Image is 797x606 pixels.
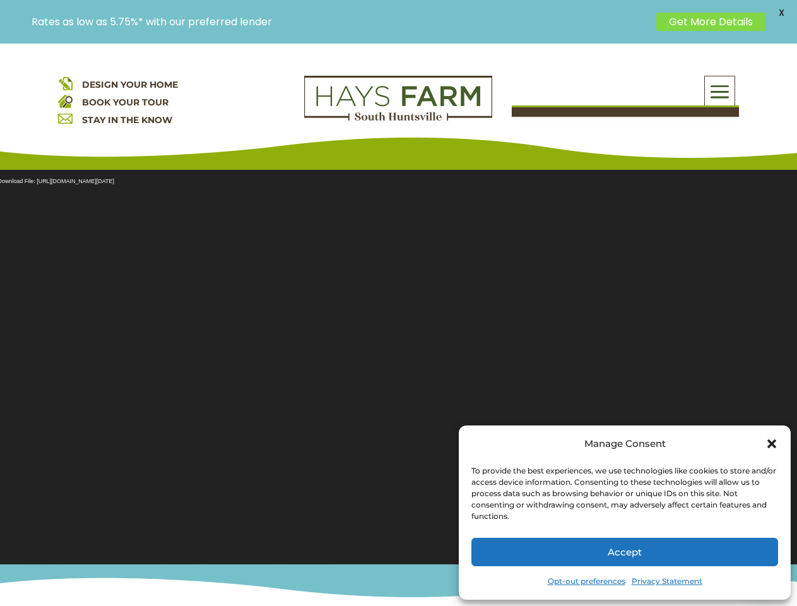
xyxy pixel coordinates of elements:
[58,93,73,108] img: book your home tour
[82,97,168,108] a: BOOK YOUR TOUR
[548,573,625,590] a: Opt-out preferences
[471,538,778,566] button: Accept
[58,76,73,90] img: design your home
[304,76,492,121] img: Logo
[471,465,777,522] div: To provide the best experiences, we use technologies like cookies to store and/or access device i...
[656,13,765,31] a: Get More Details
[765,437,778,450] div: Close dialog
[32,16,650,28] p: Rates as low as 5.75%* with our preferred lender
[82,79,178,90] a: DESIGN YOUR HOME
[82,114,172,126] a: STAY IN THE KNOW
[632,573,702,590] a: Privacy Statement
[584,435,666,453] div: Manage Consent
[521,107,739,137] a: About Us
[304,112,492,124] a: hays farm homes huntsville development
[772,3,791,22] span: X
